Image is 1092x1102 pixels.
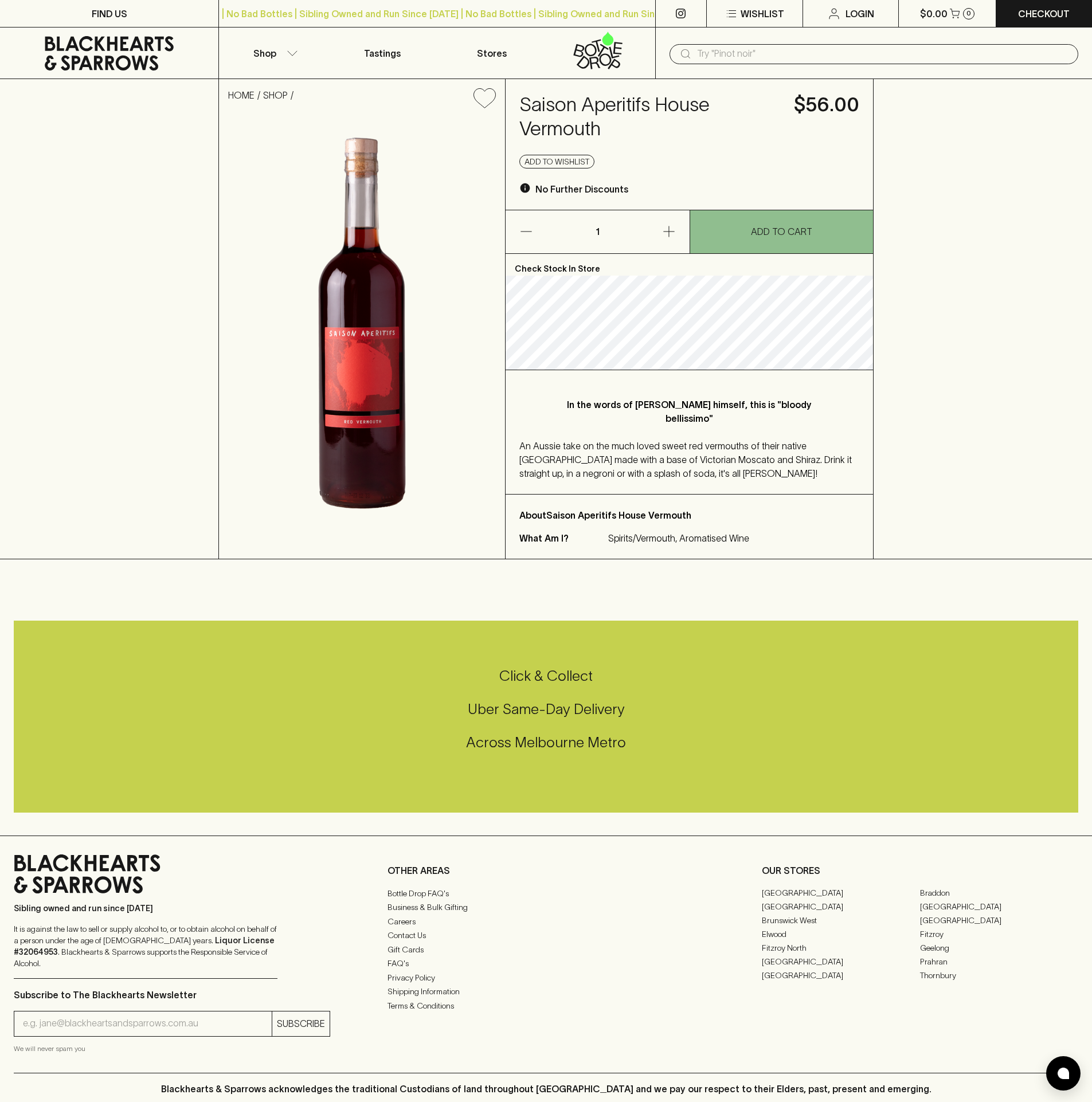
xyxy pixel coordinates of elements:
button: Add to wishlist [519,155,594,168]
a: Bottle Drop FAQ's [388,887,704,900]
img: 31947.png [219,117,505,559]
p: It is against the law to sell or supply alcohol to, or to obtain alcohol on behalf of a person un... [14,923,277,969]
a: [GEOGRAPHIC_DATA] [920,900,1078,914]
strong: Liquor License #32064953 [14,936,275,956]
a: Terms & Conditions [388,999,704,1013]
a: [GEOGRAPHIC_DATA] [762,887,920,900]
a: [GEOGRAPHIC_DATA] [762,969,920,983]
a: Contact Us [388,929,704,943]
input: Try "Pinot noir" [697,45,1069,63]
span: An Aussie take on the much loved sweet red vermouths of their native [GEOGRAPHIC_DATA] made with ... [519,441,852,479]
a: Geelong [920,942,1078,955]
p: FIND US [92,7,127,21]
button: SUBSCRIBE [272,1011,330,1036]
button: ADD TO CART [690,210,874,253]
p: $0.00 [920,7,948,21]
a: Tastings [328,28,437,79]
p: Subscribe to The Blackhearts Newsletter [14,988,330,1002]
a: Privacy Policy [388,971,704,985]
h5: Across Melbourne Metro [14,733,1078,752]
a: Prahran [920,955,1078,969]
img: bubble-icon [1058,1068,1069,1079]
p: 0 [966,10,971,17]
h4: $56.00 [794,93,859,117]
a: [GEOGRAPHIC_DATA] [762,955,920,969]
p: Wishlist [741,7,784,21]
a: Thornbury [920,969,1078,983]
p: We will never spam you [14,1043,330,1054]
a: Fitzroy [920,928,1078,942]
p: Stores [477,46,507,60]
p: Login [846,7,874,21]
a: SHOP [263,90,288,100]
a: Fitzroy North [762,942,920,955]
a: Shipping Information [388,985,704,999]
p: ADD TO CART [751,225,812,238]
p: Sibling owned and run since [DATE] [14,903,277,914]
a: Gift Cards [388,943,704,956]
p: Check Stock In Store [506,254,873,276]
p: Checkout [1018,7,1070,21]
button: Shop [219,28,328,79]
a: Elwood [762,928,920,942]
p: SUBSCRIBE [277,1017,325,1030]
h5: Uber Same-Day Delivery [14,700,1078,719]
p: Blackhearts & Sparrows acknowledges the traditional Custodians of land throughout [GEOGRAPHIC_DAT... [161,1082,931,1096]
p: Spirits/Vermouth, Aromatised Wine [608,531,749,545]
a: HOME [228,90,255,100]
a: Brunswick West [762,914,920,928]
p: OTHER AREAS [388,864,704,877]
h4: Saison Aperitifs House Vermouth [519,93,780,141]
h5: Click & Collect [14,666,1078,685]
p: About Saison Aperitifs House Vermouth [519,508,859,522]
a: Stores [437,28,546,79]
a: Business & Bulk Gifting [388,901,704,915]
p: Shop [253,46,276,60]
a: [GEOGRAPHIC_DATA] [762,900,920,914]
a: FAQ's [388,957,704,971]
button: Add to wishlist [469,84,500,113]
p: In the words of [PERSON_NAME] himself, this is "bloody bellissimo" [542,398,836,425]
p: What Am I? [519,531,605,545]
input: e.g. jane@blackheartsandsparrows.com.au [23,1014,272,1033]
a: [GEOGRAPHIC_DATA] [920,914,1078,928]
p: 1 [584,210,611,253]
p: No Further Discounts [535,182,628,196]
a: Braddon [920,887,1078,900]
p: OUR STORES [762,864,1078,877]
a: Careers [388,915,704,928]
p: Tastings [364,46,401,60]
div: Call to action block [14,621,1078,813]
